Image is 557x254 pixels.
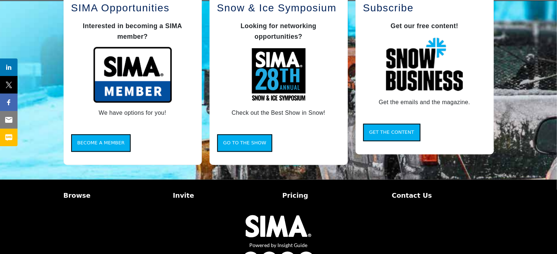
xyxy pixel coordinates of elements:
[217,0,340,16] h2: Snow & Ice Symposium
[391,22,458,30] strong: Get our free content!
[223,140,266,146] span: Go to the Show
[173,191,275,201] a: Invite
[241,22,316,40] strong: Looking for networking opportunities?
[217,134,273,152] button: Go to the Show
[363,98,486,108] p: Get the emails and the magazine.
[77,140,125,146] span: Become a Member
[250,242,308,249] a: Powered by Insight Guide
[363,0,486,16] h2: Subscribe
[392,191,494,201] a: Contact Us
[83,22,182,40] span: Interested in becoming a SIMA member?
[71,134,131,152] button: Become a Member
[246,215,311,238] img: No Site Logo
[71,108,194,118] p: We have options for you!
[369,130,414,135] span: Get the Content
[217,108,340,118] p: Check out the Best Show in Snow!
[283,191,384,201] a: Pricing
[64,191,165,201] a: Browse
[363,124,420,141] button: Get the Content
[71,0,194,16] h2: SIMA Opportunities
